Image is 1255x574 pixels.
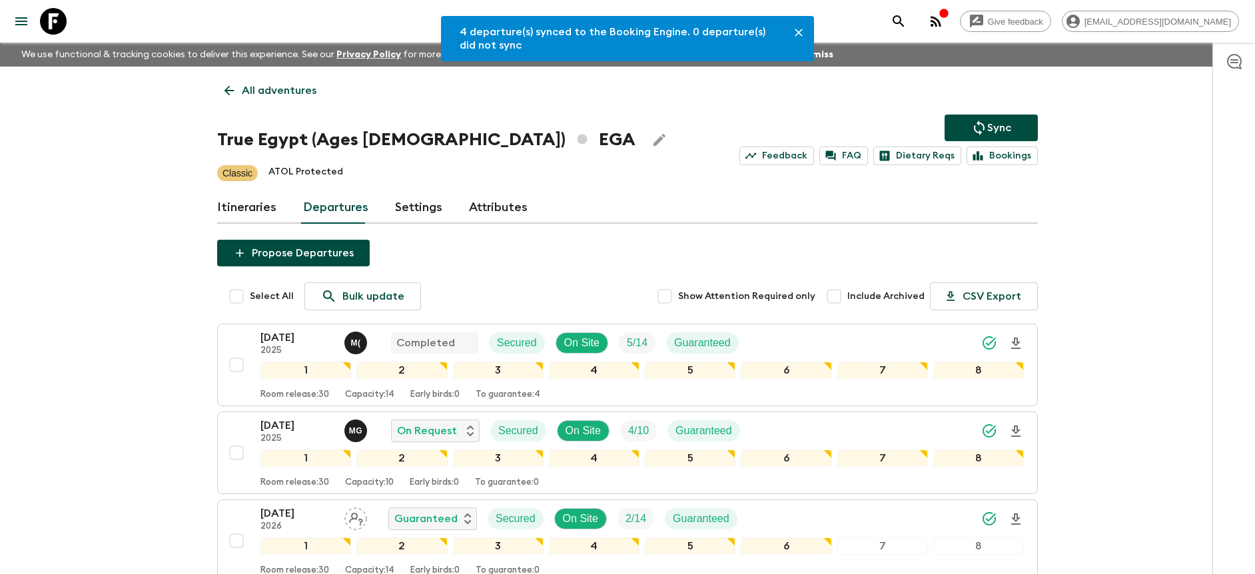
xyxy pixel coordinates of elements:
button: Sync adventure departures to the booking engine [945,115,1038,141]
p: 2025 [260,433,334,444]
button: CSV Export [930,282,1038,310]
p: Guaranteed [675,423,732,439]
p: Sync [987,120,1011,136]
div: 4 [549,449,639,467]
div: On Site [557,420,610,441]
svg: Download Onboarding [1008,336,1024,352]
p: 5 / 14 [627,335,647,351]
div: 3 [453,362,544,379]
a: Bulk update [304,282,421,310]
p: [DATE] [260,505,334,521]
div: 6 [741,537,831,555]
div: 6 [741,449,831,467]
a: Dietary Reqs [873,146,961,165]
a: Itineraries [217,192,276,224]
div: 2 [356,537,447,555]
div: On Site [554,508,607,529]
button: Propose Departures [217,240,370,266]
h1: True Egypt (Ages [DEMOGRAPHIC_DATA]) EGA [217,127,635,153]
p: Room release: 30 [260,390,329,400]
p: Early birds: 0 [410,390,460,400]
svg: Synced Successfully [981,423,997,439]
span: Assign pack leader [344,511,367,522]
a: Bookings [967,146,1038,165]
div: 4 departure(s) synced to the Booking Engine. 0 departure(s) did not sync [460,20,778,57]
a: Feedback [739,146,814,165]
button: [DATE]2025Migo (Maged) Nabil CompletedSecuredOn SiteTrip FillGuaranteed12345678Room release:30Cap... [217,324,1038,406]
div: 4 [549,537,639,555]
p: [DATE] [260,418,334,433]
p: On Site [563,511,598,527]
p: We use functional & tracking cookies to deliver this experience. See our for more. [16,43,448,67]
div: 2 [356,362,447,379]
button: [DATE]2025Mona GomaaOn RequestSecuredOn SiteTrip FillGuaranteed12345678Room release:30Capacity:10... [217,412,1038,494]
div: Trip Fill [620,420,657,441]
div: 4 [549,362,639,379]
button: MG [344,420,370,442]
p: Capacity: 10 [345,477,394,488]
button: menu [8,8,35,35]
div: 7 [837,449,928,467]
div: 8 [933,362,1024,379]
p: 2 / 14 [626,511,646,527]
button: search adventures [885,8,912,35]
div: 5 [645,362,735,379]
p: Guaranteed [673,511,729,527]
span: Migo (Maged) Nabil [344,336,370,346]
a: Departures [303,192,368,224]
p: On Site [564,335,600,351]
p: 2026 [260,521,334,532]
svg: Synced Successfully [981,335,997,351]
div: 3 [453,537,544,555]
p: Early birds: 0 [410,477,459,488]
div: Secured [490,420,546,441]
p: M G [349,426,363,436]
p: Bulk update [342,288,404,304]
p: [DATE] [260,330,334,346]
p: Secured [496,511,536,527]
p: To guarantee: 4 [476,390,540,400]
p: Secured [498,423,538,439]
div: Trip Fill [618,508,654,529]
a: Settings [395,192,442,224]
div: Secured [488,508,544,529]
span: Include Archived [847,290,925,303]
div: Trip Fill [619,332,655,354]
div: 7 [837,362,928,379]
div: 3 [453,449,544,467]
div: 5 [645,537,735,555]
p: Completed [396,335,455,351]
div: Secured [489,332,545,354]
div: [EMAIL_ADDRESS][DOMAIN_NAME] [1062,11,1239,32]
p: Guaranteed [394,511,458,527]
p: Secured [497,335,537,351]
p: On Request [397,423,457,439]
svg: Download Onboarding [1008,511,1024,527]
div: 8 [933,449,1024,467]
svg: Synced Successfully [981,511,997,527]
span: [EMAIL_ADDRESS][DOMAIN_NAME] [1077,17,1238,27]
a: Give feedback [960,11,1051,32]
div: 1 [260,449,351,467]
div: 8 [933,537,1024,555]
p: Guaranteed [674,335,731,351]
button: Close [789,23,809,43]
a: FAQ [819,146,868,165]
p: Room release: 30 [260,477,329,488]
p: To guarantee: 0 [475,477,539,488]
span: Give feedback [981,17,1050,27]
svg: Download Onboarding [1008,424,1024,439]
div: On Site [556,332,608,354]
span: Mona Gomaa [344,424,370,434]
p: On Site [566,423,601,439]
p: All adventures [242,83,316,99]
button: Dismiss [794,45,837,64]
span: Show Attention Required only [678,290,815,303]
p: 2025 [260,346,334,356]
p: Capacity: 14 [345,390,394,400]
div: 6 [741,362,831,379]
button: Edit Adventure Title [646,127,673,153]
div: 5 [645,449,735,467]
div: 1 [260,537,351,555]
p: Classic [222,166,252,180]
